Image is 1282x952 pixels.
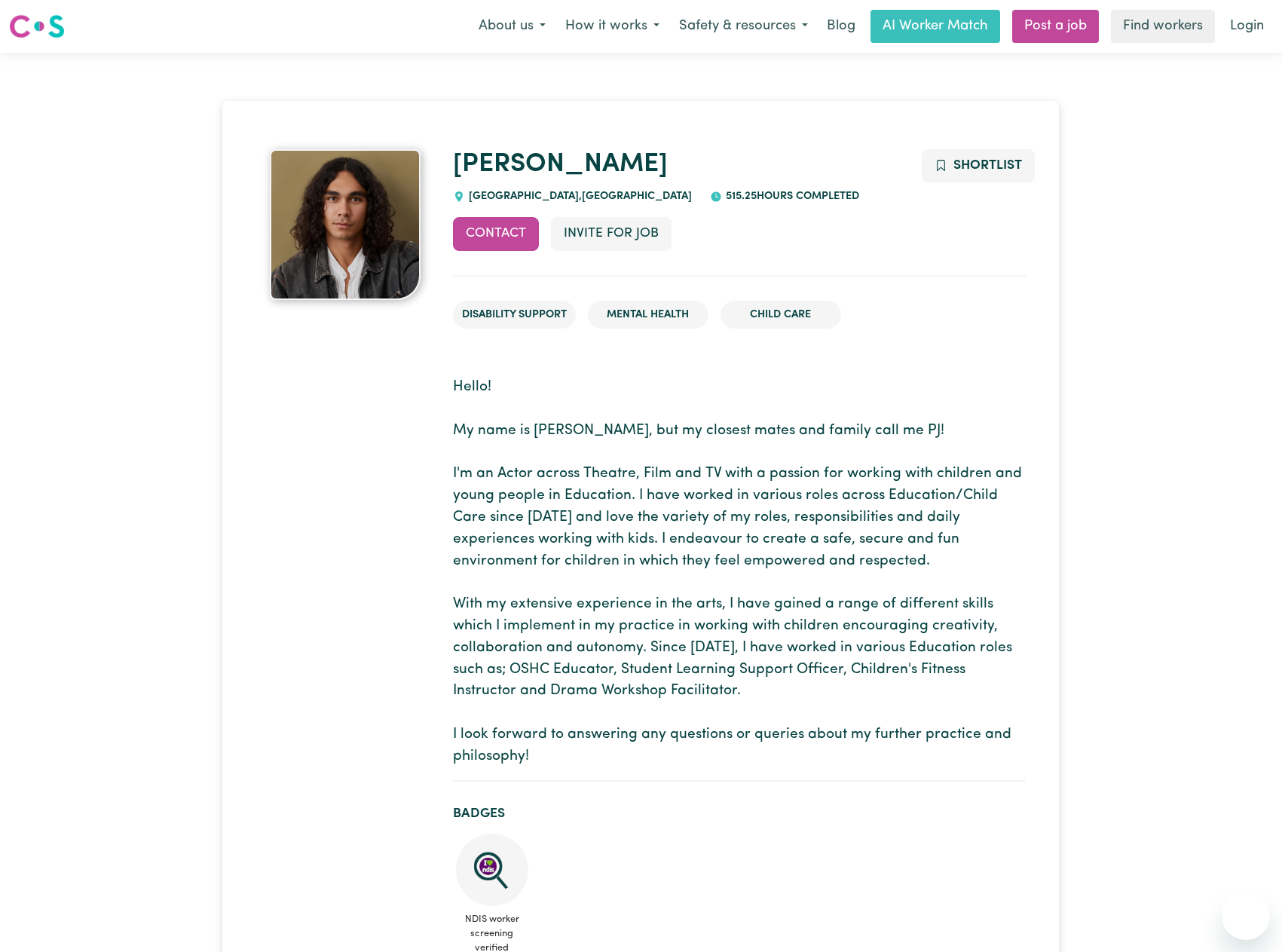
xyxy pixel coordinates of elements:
[721,301,841,329] li: Child care
[722,191,859,202] span: 515.25 hours completed
[588,301,708,329] li: Mental Health
[1222,892,1270,940] iframe: Button to launch messaging window
[922,149,1036,182] button: Add to shortlist
[818,10,864,43] a: Blog
[465,191,692,202] span: [GEOGRAPHIC_DATA] , [GEOGRAPHIC_DATA]
[453,217,539,250] button: Contact
[456,834,528,906] img: NDIS Worker Screening Verified
[669,11,818,42] button: Safety & resources
[1111,10,1215,43] a: Find workers
[453,301,576,329] li: Disability Support
[453,377,1026,767] p: Hello! My name is [PERSON_NAME], but my closest mates and family call me PJ! I'm an Actor across ...
[1221,10,1273,43] a: Login
[453,806,1026,822] h2: Badges
[953,159,1022,172] span: Shortlist
[469,11,555,42] button: About us
[555,11,669,42] button: How it works
[255,149,434,300] a: Patrick's profile picture'
[270,149,421,300] img: Patrick
[870,10,1000,43] a: AI Worker Match
[9,9,65,44] a: Careseekers logo
[453,152,668,178] a: [PERSON_NAME]
[1012,10,1099,43] a: Post a job
[551,217,672,250] button: Invite for Job
[9,13,65,40] img: Careseekers logo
